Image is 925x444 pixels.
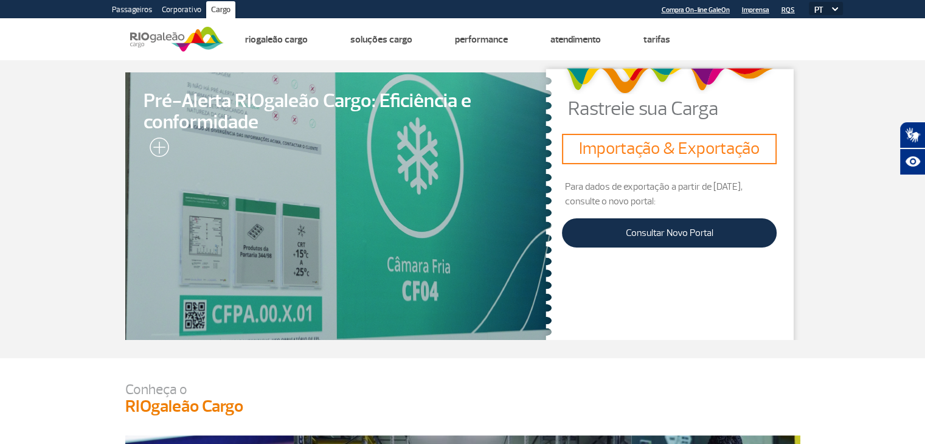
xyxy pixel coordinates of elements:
[550,33,601,46] a: Atendimento
[206,1,235,21] a: Cargo
[568,99,800,119] p: Rastreie sua Carga
[567,139,772,159] h3: Importação & Exportação
[125,397,800,417] h3: RIOgaleão Cargo
[562,218,777,248] a: Consultar Novo Portal
[157,1,206,21] a: Corporativo
[742,6,769,14] a: Imprensa
[107,1,157,21] a: Passageiros
[899,122,925,148] button: Abrir tradutor de língua de sinais.
[899,148,925,175] button: Abrir recursos assistivos.
[455,33,508,46] a: Performance
[125,72,552,340] a: Pré-Alerta RIOgaleão Cargo: Eficiência e conformidade
[662,6,730,14] a: Compra On-line GaleOn
[350,33,412,46] a: Soluções Cargo
[144,91,534,133] span: Pré-Alerta RIOgaleão Cargo: Eficiência e conformidade
[125,383,800,397] p: Conheça o
[781,6,795,14] a: RQS
[144,137,169,162] img: leia-mais
[643,33,670,46] a: Tarifas
[245,33,308,46] a: Riogaleão Cargo
[562,179,777,209] p: Para dados de exportação a partir de [DATE], consulte o novo portal:
[561,62,777,99] img: grafismo
[899,122,925,175] div: Plugin de acessibilidade da Hand Talk.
